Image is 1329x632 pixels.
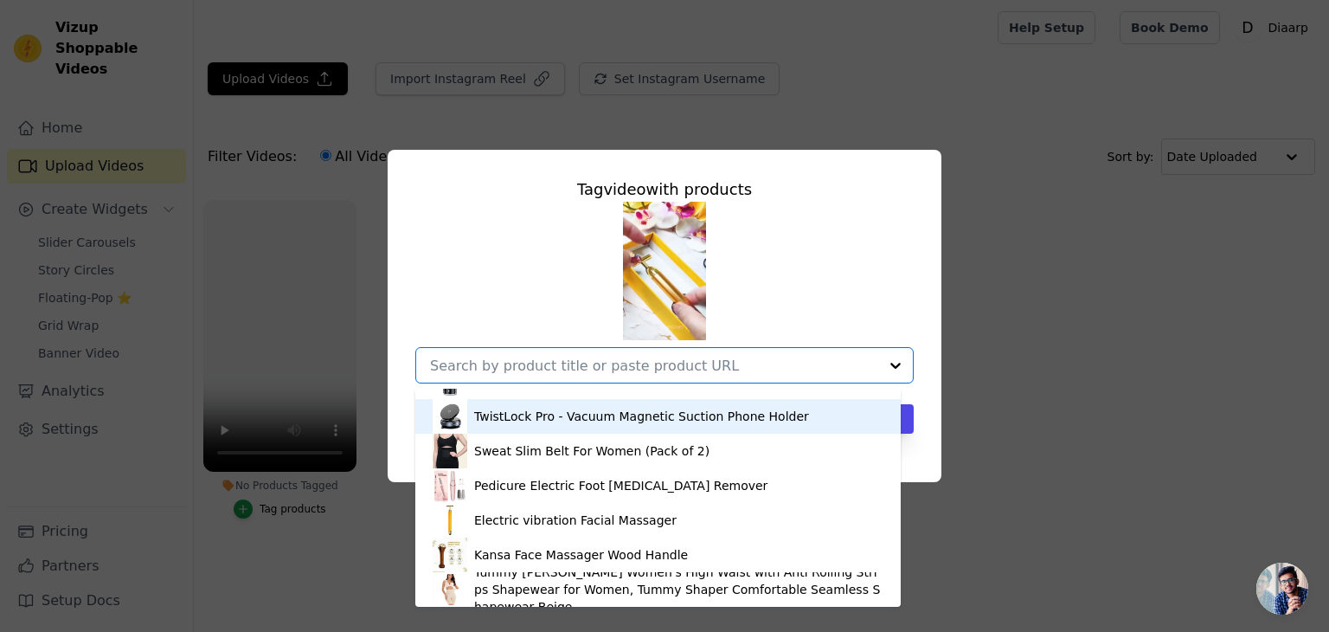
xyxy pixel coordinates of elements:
div: Pedicure Electric Foot [MEDICAL_DATA] Remover [474,477,767,494]
input: Search by product title or paste product URL [430,358,878,374]
img: product thumbnail [433,572,467,607]
img: product thumbnail [433,538,467,572]
img: tn-1acf9dfd1e2f4c1882ee0c40652a1c88.png [623,202,706,340]
div: Tag video with products [415,177,914,202]
div: Tummy [PERSON_NAME] Women's High Waist with Anti Rolling Strips Shapewear for Women, Tummy Shaper... [474,564,883,616]
img: product thumbnail [433,434,467,468]
div: Kansa Face Massager Wood Handle [474,546,688,564]
img: product thumbnail [433,503,467,538]
div: Sweat Slim Belt For Women (Pack of 2) [474,442,709,460]
div: Electric vibration Facial Massager [474,512,677,529]
img: product thumbnail [433,399,467,434]
div: TwistLock Pro - Vacuum Magnetic Suction Phone Holder [474,408,809,425]
img: product thumbnail [433,468,467,503]
div: Open chat [1256,563,1308,615]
